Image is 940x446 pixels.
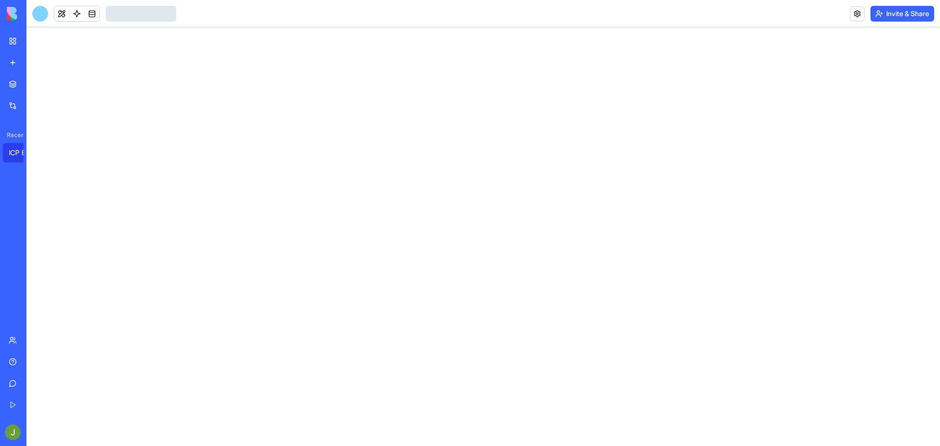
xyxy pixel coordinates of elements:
span: Recent [3,131,23,139]
button: Invite & Share [870,6,934,22]
img: ACg8ocLnlgx3ZSGR_U9NMDEZaz-XIyFGYceGWFX804QKk82l-T9dng=s96-c [5,424,21,440]
a: ICP Builder [3,143,42,163]
img: logo [7,7,68,21]
div: ICP Builder [9,148,36,158]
